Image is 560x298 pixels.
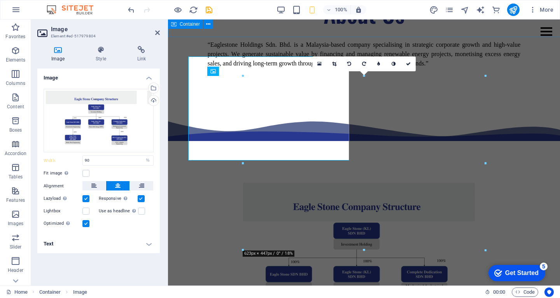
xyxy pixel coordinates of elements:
button: navigator [460,5,470,14]
h4: Image [37,69,160,83]
span: Click to select. Double-click to edit [73,287,87,297]
label: Alignment [44,182,82,191]
button: text_generator [476,5,485,14]
div: Get Started 5 items remaining, 0% complete [6,4,63,20]
label: Use as headline [99,206,138,216]
p: Header [8,267,23,273]
div: EagleStone_slides_5pages-1-n52wRCjiHfKhbXsHIbengQ.png [44,89,154,153]
i: Save (Ctrl+S) [205,5,213,14]
p: Features [6,197,25,203]
button: reload [189,5,198,14]
label: Optimized [44,219,82,228]
img: Editor Logo [45,5,103,14]
i: On resize automatically adjust zoom level to fit chosen device. [355,6,362,13]
button: design [429,5,439,14]
h2: Image [51,26,160,33]
p: Tables [9,174,23,180]
a: Click to cancel selection. Double-click to open Pages [6,287,28,297]
h3: Element #ed-517979804 [51,33,144,40]
i: Pages (Ctrl+Alt+S) [445,5,454,14]
button: save [204,5,213,14]
button: commerce [492,5,501,14]
button: undo [126,5,136,14]
div: Get Started [23,9,56,16]
span: Click to select. Double-click to edit [39,287,61,297]
h4: Image [37,46,82,62]
a: Crop mode [327,56,342,71]
div: 5 [58,2,65,9]
h4: Style [82,46,123,62]
a: Rotate left 90° [342,56,357,71]
span: Container [180,22,200,26]
h4: Text [37,235,160,253]
h6: 100% [335,5,347,14]
button: publish [507,4,520,16]
p: Elements [6,57,26,63]
i: Undo: Change text (Ctrl+Z) [127,5,136,14]
span: More [529,6,553,14]
p: Favorites [5,34,25,40]
button: 100% [323,5,351,14]
button: Usercentrics [544,287,554,297]
label: Width [44,159,82,163]
span: : [499,289,500,295]
nav: breadcrumb [39,287,87,297]
a: Greyscale [386,56,401,71]
h4: Link [123,46,160,62]
i: Navigator [460,5,469,14]
a: Confirm ( ⌘ ⏎ ) [401,56,416,71]
label: Fit image [44,169,82,178]
label: Lightbox [44,206,82,216]
label: Lazyload [44,194,82,203]
label: Responsive [99,194,138,203]
span: Code [515,287,535,297]
p: Columns [6,80,25,86]
i: Reload page [189,5,198,14]
i: AI Writer [476,5,485,14]
button: Click here to leave preview mode and continue editing [173,5,182,14]
a: Rotate right 90° [357,56,371,71]
a: Select files from the file manager, stock photos, or upload file(s) [312,56,327,71]
span: 00 00 [493,287,505,297]
button: Code [512,287,538,297]
i: Design (Ctrl+Alt+Y) [429,5,438,14]
button: pages [445,5,454,14]
p: Accordion [5,150,26,157]
h6: Session time [485,287,506,297]
p: Images [8,220,24,227]
button: More [526,4,556,16]
i: Commerce [492,5,500,14]
p: Slider [10,244,22,250]
p: Content [7,104,24,110]
a: Blur [371,56,386,71]
p: Boxes [9,127,22,133]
